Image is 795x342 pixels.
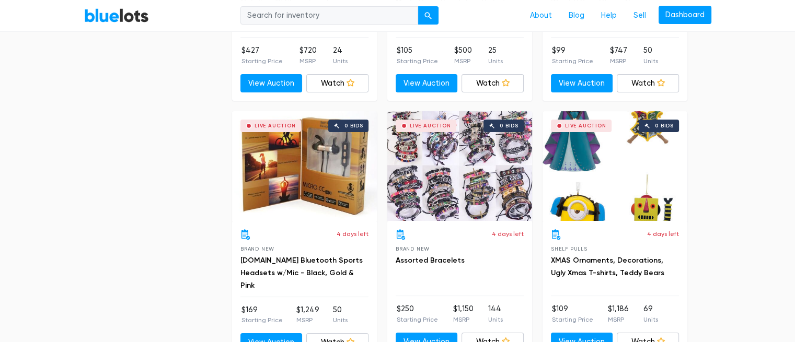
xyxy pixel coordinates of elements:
div: 0 bids [655,123,674,128]
li: $427 [241,45,283,66]
input: Search for inventory [240,6,418,25]
li: $1,150 [453,303,473,324]
div: Live Auction [565,123,606,128]
li: $169 [241,304,283,325]
p: Starting Price [241,315,283,325]
p: Units [488,315,503,324]
p: Units [333,56,348,66]
p: MSRP [296,315,319,325]
li: 24 [333,45,348,66]
a: [DOMAIN_NAME] Bluetooth Sports Headsets w/Mic - Black, Gold & Pink [240,256,363,290]
div: Live Auction [410,123,451,128]
p: 4 days left [647,229,679,239]
span: Brand New [396,246,430,252]
a: View Auction [551,74,613,93]
a: Blog [560,6,593,26]
li: $99 [552,45,593,66]
p: Units [643,315,658,324]
p: Starting Price [241,56,283,66]
li: $250 [397,303,438,324]
a: Assorted Bracelets [396,256,465,265]
a: View Auction [240,74,303,93]
li: 50 [643,45,658,66]
p: Starting Price [397,315,438,324]
li: 25 [488,45,503,66]
p: 4 days left [492,229,524,239]
li: $105 [397,45,438,66]
li: $1,249 [296,304,319,325]
a: XMAS Ornaments, Decorations, Ugly Xmas T-shirts, Teddy Bears [551,256,664,277]
p: MSRP [454,56,472,66]
li: $109 [552,303,593,324]
p: Starting Price [552,56,593,66]
a: View Auction [396,74,458,93]
p: 4 days left [337,229,368,239]
li: $500 [454,45,472,66]
a: Live Auction 0 bids [232,111,377,221]
li: 144 [488,303,503,324]
p: MSRP [609,56,627,66]
a: About [522,6,560,26]
p: MSRP [608,315,629,324]
p: MSRP [299,56,316,66]
div: 0 bids [344,123,363,128]
p: Units [488,56,503,66]
p: Starting Price [397,56,438,66]
a: BlueLots [84,8,149,23]
li: 69 [643,303,658,324]
a: Watch [306,74,368,93]
div: Live Auction [255,123,296,128]
div: 0 bids [500,123,519,128]
li: $747 [609,45,627,66]
a: Live Auction 0 bids [387,111,532,221]
a: Sell [625,6,654,26]
li: $1,186 [608,303,629,324]
p: Starting Price [552,315,593,324]
span: Shelf Pulls [551,246,587,252]
a: Dashboard [659,6,711,25]
p: MSRP [453,315,473,324]
a: Watch [462,74,524,93]
li: $720 [299,45,316,66]
span: Brand New [240,246,274,252]
p: Units [643,56,658,66]
a: Live Auction 0 bids [543,111,687,221]
p: Units [333,315,348,325]
li: 50 [333,304,348,325]
a: Watch [617,74,679,93]
a: Help [593,6,625,26]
